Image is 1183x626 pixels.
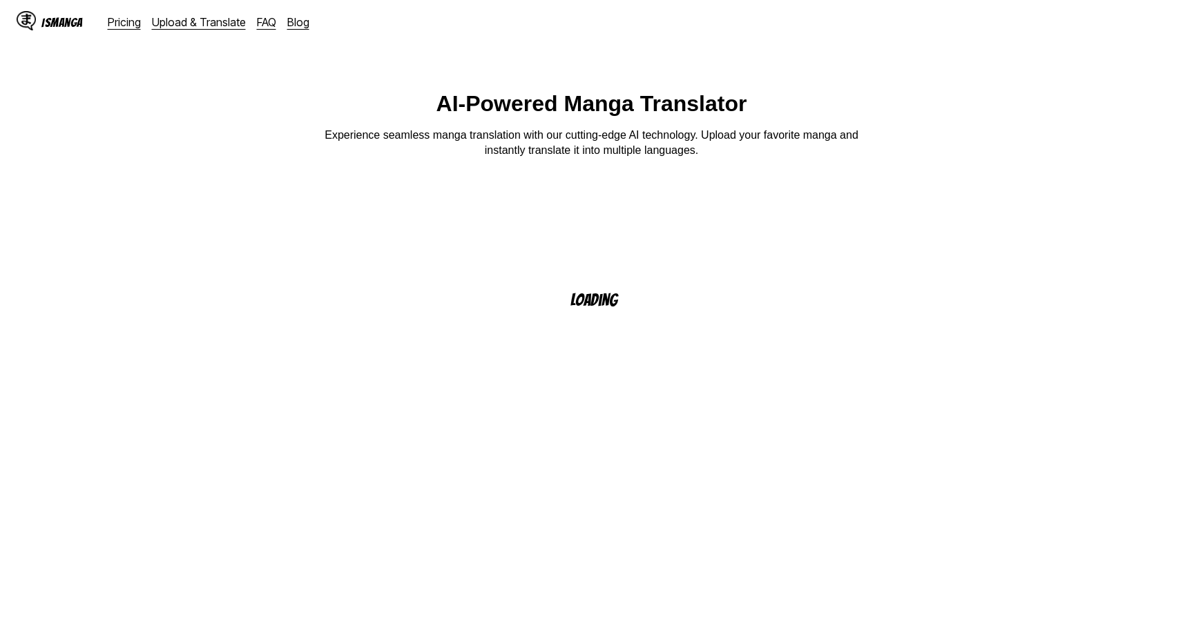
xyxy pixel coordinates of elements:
[17,11,36,30] img: IsManga Logo
[570,291,635,309] p: Loading
[41,16,83,29] div: IsManga
[17,11,108,33] a: IsManga LogoIsManga
[287,15,309,29] a: Blog
[316,128,868,159] p: Experience seamless manga translation with our cutting-edge AI technology. Upload your favorite m...
[257,15,276,29] a: FAQ
[152,15,246,29] a: Upload & Translate
[436,91,747,117] h1: AI-Powered Manga Translator
[108,15,141,29] a: Pricing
